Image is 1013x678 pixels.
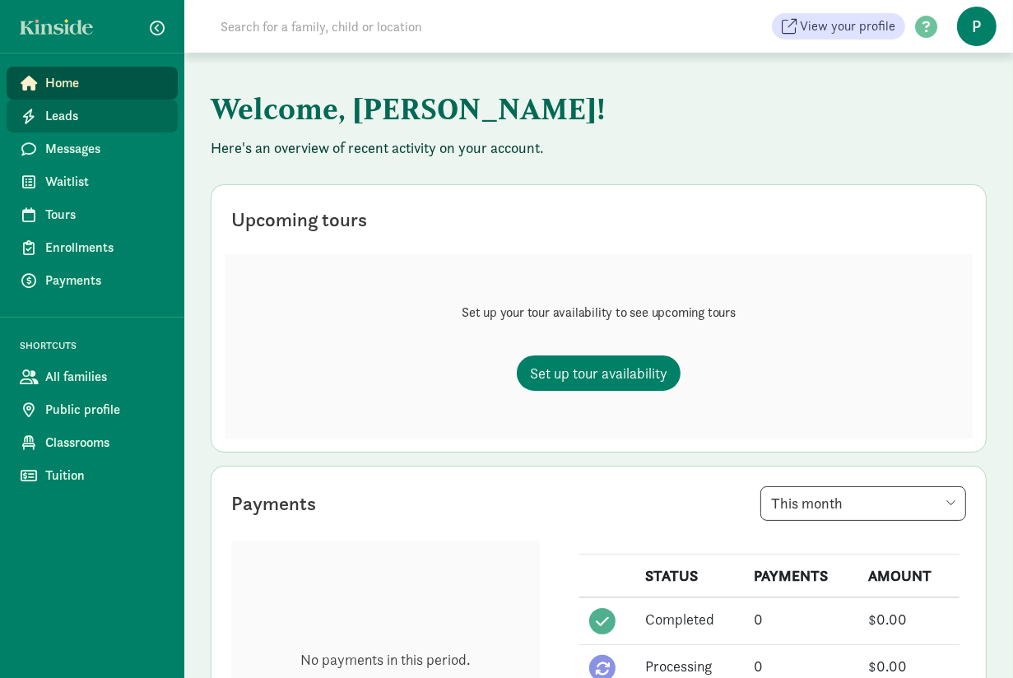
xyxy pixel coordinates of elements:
span: Leads [45,106,165,126]
span: P [957,7,997,46]
input: Search for a family, child or location [211,10,672,43]
span: Tuition [45,466,165,485]
a: Payments [7,264,178,297]
span: Messages [45,139,165,159]
span: Public profile [45,400,165,420]
p: No payments in this period. [264,650,507,670]
a: View your profile [772,13,905,39]
span: Enrollments [45,238,165,258]
p: Here's an overview of recent activity on your account. [211,138,987,158]
a: Home [7,67,178,100]
div: $0.00 [868,655,950,677]
div: $0.00 [868,608,950,630]
a: Set up tour availability [517,355,681,391]
span: View your profile [800,16,895,36]
a: Classrooms [7,426,178,459]
div: Completed [645,608,734,630]
a: Enrollments [7,231,178,264]
a: Messages [7,132,178,165]
span: Classrooms [45,433,165,453]
iframe: Chat Widget [931,599,1013,678]
div: Processing [645,655,734,677]
div: Upcoming tours [231,205,367,235]
span: All families [45,367,165,387]
th: AMOUNT [858,555,960,598]
a: Public profile [7,393,178,426]
p: Set up your tour availability to see upcoming tours [462,303,736,323]
a: Waitlist [7,165,178,198]
a: Tours [7,198,178,231]
a: Tuition [7,459,178,492]
span: Waitlist [45,172,165,192]
span: Tours [45,205,165,225]
span: Payments [45,271,165,290]
a: All families [7,360,178,393]
th: STATUS [635,555,744,598]
div: 0 [754,608,848,630]
span: Set up tour availability [530,362,667,384]
th: PAYMENTS [744,555,858,598]
div: 0 [754,655,848,677]
div: Payments [231,489,316,518]
a: Leads [7,100,178,132]
span: Home [45,73,165,93]
h1: Welcome, [PERSON_NAME]! [211,79,987,138]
